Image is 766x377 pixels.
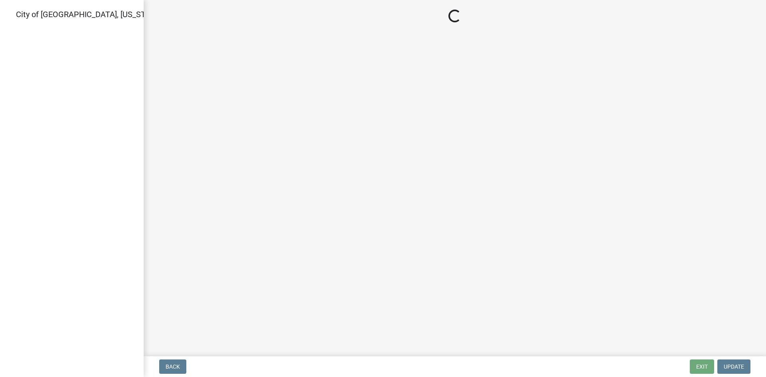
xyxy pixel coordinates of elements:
[690,359,714,374] button: Exit
[724,363,744,370] span: Update
[159,359,186,374] button: Back
[16,10,161,19] span: City of [GEOGRAPHIC_DATA], [US_STATE]
[166,363,180,370] span: Back
[717,359,750,374] button: Update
